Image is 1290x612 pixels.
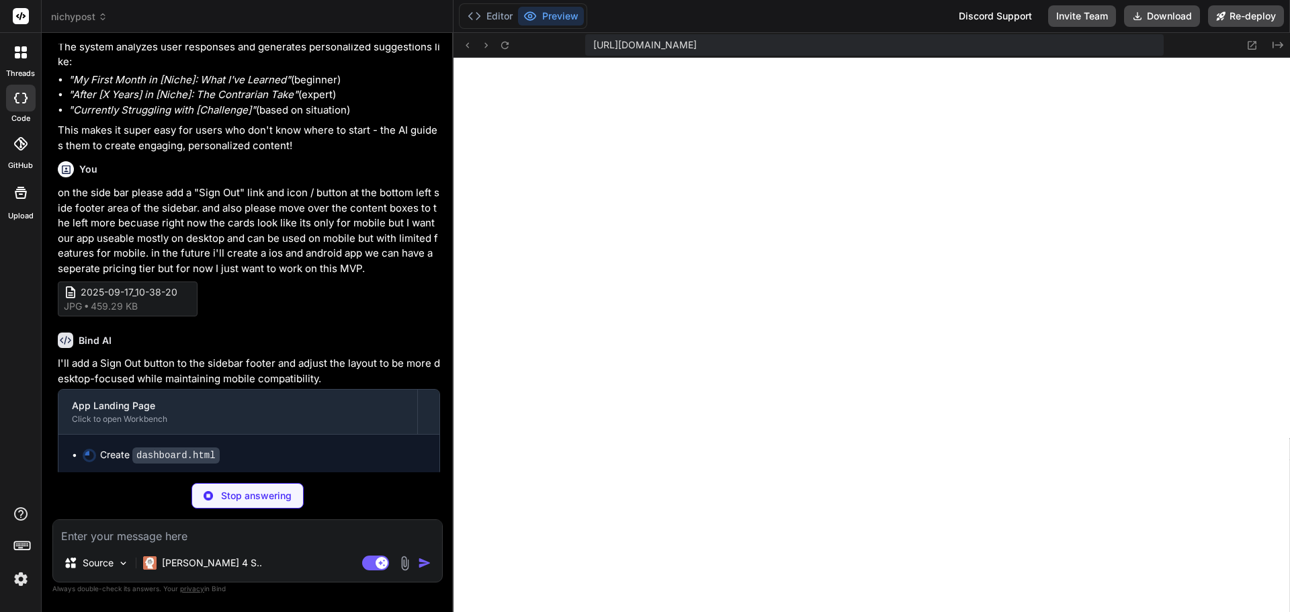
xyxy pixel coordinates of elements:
[58,390,417,434] button: App Landing PageClick to open Workbench
[58,123,440,153] p: This makes it super easy for users who don't know where to start - the AI guides them to create e...
[100,448,220,462] div: Create
[418,556,431,570] img: icon
[51,10,107,24] span: nichypost
[454,58,1290,612] iframe: Preview
[69,87,440,103] li: (expert)
[79,334,112,347] h6: Bind AI
[6,68,35,79] label: threads
[64,300,82,313] span: jpg
[69,103,440,118] li: (based on situation)
[81,286,188,300] span: 2025-09-17_10-38-20
[69,103,256,116] em: "Currently Struggling with [Challenge]"
[72,399,404,412] div: App Landing Page
[58,40,440,70] p: The system analyzes user responses and generates personalized suggestions like:
[462,7,518,26] button: Editor
[118,558,129,569] img: Pick Models
[1048,5,1116,27] button: Invite Team
[58,356,440,386] p: I'll add a Sign Out button to the sidebar footer and adjust the layout to be more desktop-focused...
[52,582,443,595] p: Always double-check its answers. Your in Bind
[162,556,262,570] p: [PERSON_NAME] 4 S..
[221,489,292,502] p: Stop answering
[79,163,97,176] h6: You
[11,113,30,124] label: code
[91,300,138,313] span: 459.29 KB
[397,556,413,571] img: attachment
[58,185,440,276] p: on the side bar please add a "Sign Out" link and icon / button at the bottom left side footer are...
[9,568,32,591] img: settings
[8,160,33,171] label: GitHub
[518,7,584,26] button: Preview
[8,210,34,222] label: Upload
[83,556,114,570] p: Source
[1208,5,1284,27] button: Re-deploy
[132,447,220,464] code: dashboard.html
[69,73,440,88] li: (beginner)
[951,5,1040,27] div: Discord Support
[180,584,204,593] span: privacy
[69,88,298,101] em: "After [X Years] in [Niche]: The Contrarian Take"
[72,414,404,425] div: Click to open Workbench
[69,73,291,86] em: "My First Month in [Niche]: What I've Learned"
[143,556,157,570] img: Claude 4 Sonnet
[1124,5,1200,27] button: Download
[593,38,697,52] span: [URL][DOMAIN_NAME]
